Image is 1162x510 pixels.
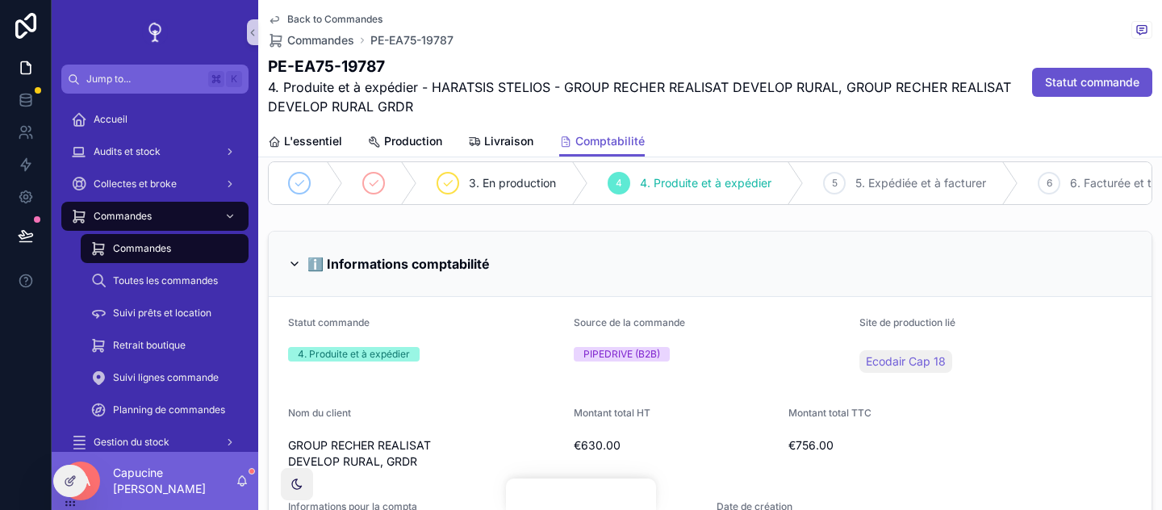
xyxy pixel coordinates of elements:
span: Suivi prêts et location [113,307,211,320]
span: Audits et stock [94,145,161,158]
span: Statut commande [288,316,370,328]
span: Gestion du stock [94,436,169,449]
span: Collectes et broke [94,178,177,190]
a: Ecodair Cap 18 [859,350,952,373]
span: Suivi lignes commande [113,371,219,384]
span: GROUP RECHER REALISAT DEVELOP RURAL, GRDR [288,437,561,470]
span: Jump to... [86,73,202,86]
span: 6 [1047,177,1052,190]
span: 4. Produite et à expédier - HARATSIS STELIOS - GROUP RECHER REALISAT DEVELOP RURAL, GROUP RECHER ... [268,77,1031,116]
span: Nom du client [288,407,351,419]
span: 4 [616,177,622,190]
span: L'essentiel [284,133,342,149]
span: Accueil [94,113,127,126]
span: €630.00 [574,437,775,454]
span: Commandes [287,32,354,48]
a: Commandes [61,202,249,231]
span: €756.00 [788,437,1061,454]
span: Source de la commande [574,316,685,328]
img: App logo [142,19,168,45]
a: Retrait boutique [81,331,249,360]
div: scrollable content [52,94,258,452]
a: L'essentiel [268,127,342,159]
h2: ℹ️ Informations comptabilité [307,251,490,277]
span: 4. Produite et à expédier [640,175,771,191]
span: Site de production lié [859,316,955,328]
a: PE-EA75-19787 [370,32,454,48]
div: 4. Produite et à expédier [298,347,410,362]
h1: PE-EA75-19787 [268,55,1031,77]
span: Statut commande [1045,74,1139,90]
a: Comptabilité [559,127,645,157]
span: Commandes [94,210,152,223]
a: Accueil [61,105,249,134]
a: Back to Commandes [268,13,382,26]
span: Montant total HT [574,407,650,419]
div: PIPEDRIVE (B2B) [583,347,660,362]
span: Montant total TTC [788,407,871,419]
a: Livraison [468,127,533,159]
a: Suivi prêts et location [81,299,249,328]
span: 3. En production [469,175,556,191]
a: Commandes [268,32,354,48]
a: Planning de commandes [81,395,249,424]
span: Comptabilité [575,133,645,149]
a: Production [368,127,442,159]
span: Production [384,133,442,149]
button: Statut commande [1032,68,1152,97]
span: Ecodair Cap 18 [866,353,946,370]
span: Toutes les commandes [113,274,218,287]
span: Retrait boutique [113,339,186,352]
span: 5. Expédiée et à facturer [855,175,986,191]
p: Capucine [PERSON_NAME] [113,465,236,497]
span: Back to Commandes [287,13,382,26]
button: Jump to...K [61,65,249,94]
a: Audits et stock [61,137,249,166]
span: K [228,73,240,86]
a: Gestion du stock [61,428,249,457]
a: Collectes et broke [61,169,249,199]
a: Commandes [81,234,249,263]
span: Commandes [113,242,171,255]
span: Planning de commandes [113,403,225,416]
span: 5 [832,177,838,190]
span: Livraison [484,133,533,149]
a: Toutes les commandes [81,266,249,295]
a: Suivi lignes commande [81,363,249,392]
